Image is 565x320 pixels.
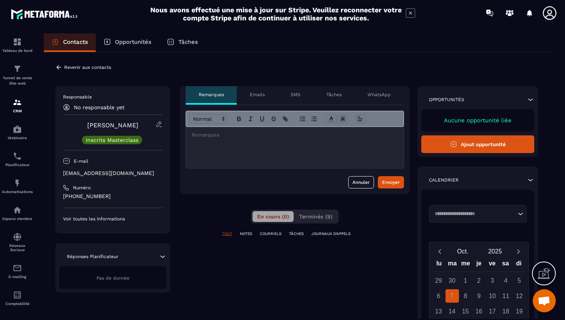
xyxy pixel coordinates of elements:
p: TÂCHES [289,231,304,237]
p: Opportunités [115,38,151,45]
input: Search for option [432,210,516,218]
p: Comptabilité [2,302,33,306]
div: 6 [432,289,445,303]
p: Planificateur [2,163,33,167]
p: Tunnel de vente Site web [2,75,33,86]
p: E-mail [74,158,88,164]
p: Revenir aux contacts [64,65,111,70]
p: Espace membre [2,217,33,221]
p: Webinaire [2,136,33,140]
p: Opportunités [429,97,464,103]
h2: Nous avons effectué une mise à jour sur Stripe. Veuillez reconnecter votre compte Stripe afin de ... [150,6,402,22]
div: 11 [499,289,513,303]
p: Réseaux Sociaux [2,243,33,252]
span: Terminés (9) [299,213,332,220]
button: Envoyer [378,176,404,188]
p: Tâches [178,38,198,45]
div: 30 [445,274,459,287]
p: [EMAIL_ADDRESS][DOMAIN_NAME] [63,170,163,177]
img: formation [13,64,22,73]
p: No responsable yet [74,104,125,110]
p: [PHONE_NUMBER] [63,193,163,200]
button: Previous month [432,246,447,257]
a: Tâches [159,33,206,52]
p: NOTES [240,231,252,237]
p: Tableau de bord [2,48,33,53]
div: Envoyer [382,178,400,186]
p: Inscrits Masterclass [86,137,138,143]
div: 7 [445,289,459,303]
div: 19 [513,305,526,318]
div: 16 [472,305,486,318]
div: 15 [459,305,472,318]
p: Remarques [199,92,224,98]
p: WhatsApp [367,92,391,98]
button: Terminés (9) [294,211,337,222]
div: 8 [459,289,472,303]
div: lu [432,258,446,272]
a: Contacts [44,33,96,52]
span: Pas de donnée [96,275,130,281]
button: Annuler [348,176,374,188]
div: 2 [472,274,486,287]
img: accountant [13,290,22,300]
img: social-network [13,232,22,242]
p: Automatisations [2,190,33,194]
div: je [472,258,486,272]
div: di [512,258,525,272]
button: Open years overlay [479,245,511,258]
div: ve [485,258,499,272]
p: Réponses Planificateur [67,253,118,260]
a: automationsautomationsWebinaire [2,119,33,146]
div: ma [446,258,459,272]
div: 9 [472,289,486,303]
p: COURRIELS [260,231,281,237]
p: E-mailing [2,275,33,279]
a: formationformationCRM [2,92,33,119]
div: 12 [513,289,526,303]
div: 13 [432,305,445,318]
a: [PERSON_NAME] [87,122,138,129]
img: email [13,263,22,273]
p: Calendrier [429,177,459,183]
div: 4 [499,274,513,287]
a: formationformationTableau de bord [2,32,33,58]
img: logo [11,7,80,21]
img: scheduler [13,152,22,161]
img: formation [13,98,22,107]
div: 17 [486,305,499,318]
div: Search for option [429,205,527,223]
a: schedulerschedulerPlanificateur [2,146,33,173]
a: automationsautomationsAutomatisations [2,173,33,200]
div: Ouvrir le chat [533,289,556,312]
p: TOUT [222,231,232,237]
p: Aucune opportunité liée [429,117,527,124]
img: automations [13,125,22,134]
div: 3 [486,274,499,287]
div: 29 [432,274,445,287]
a: emailemailE-mailing [2,258,33,285]
a: formationformationTunnel de vente Site web [2,58,33,92]
div: 1 [459,274,472,287]
button: En cours (0) [253,211,294,222]
p: Contacts [63,38,88,45]
div: 5 [513,274,526,287]
img: formation [13,37,22,47]
a: accountantaccountantComptabilité [2,285,33,312]
div: sa [499,258,512,272]
div: 10 [486,289,499,303]
p: Emails [250,92,265,98]
p: Numéro [73,185,91,191]
img: automations [13,178,22,188]
div: 14 [445,305,459,318]
button: Ajout opportunité [421,135,534,153]
div: 18 [499,305,513,318]
img: automations [13,205,22,215]
a: Opportunités [96,33,159,52]
button: Next month [511,246,525,257]
button: Open months overlay [447,245,479,258]
p: JOURNAUX D'APPELS [311,231,351,237]
p: CRM [2,109,33,113]
div: me [459,258,472,272]
a: automationsautomationsEspace membre [2,200,33,227]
